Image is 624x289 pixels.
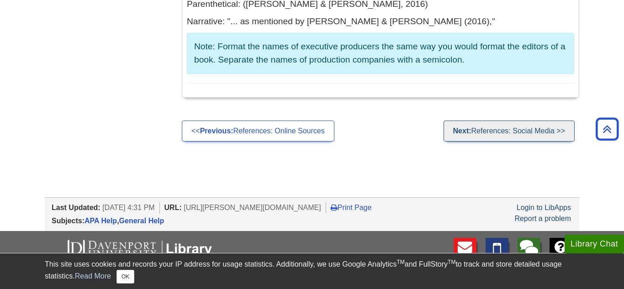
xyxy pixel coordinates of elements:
span: Last Updated: [52,204,100,211]
i: Print Page [331,204,338,211]
a: Login to LibApps [517,204,571,211]
a: FAQ [550,238,572,272]
span: URL: [164,204,182,211]
span: , [85,217,164,225]
a: APA Help [85,217,117,225]
li: Chat with Library [518,238,540,272]
a: General Help [119,217,164,225]
a: Back to Top [592,123,622,135]
a: Report a problem [514,215,571,222]
button: Close [116,270,134,284]
button: Library Chat [565,235,624,253]
strong: Previous: [200,127,233,135]
a: Print Page [331,204,372,211]
sup: TM [397,259,404,265]
sup: TM [448,259,455,265]
span: [URL][PERSON_NAME][DOMAIN_NAME] [184,204,321,211]
p: Narrative: "... as mentioned by [PERSON_NAME] & [PERSON_NAME] (2016)," [187,15,574,28]
span: Subjects: [52,217,85,225]
a: Next:References: Social Media >> [444,121,575,142]
img: Library Chat [518,238,540,272]
strong: Next: [453,127,471,135]
a: Text [486,238,508,272]
img: DU Libraries [52,238,225,260]
span: [DATE] 4:31 PM [102,204,154,211]
div: This site uses cookies and records your IP address for usage statistics. Additionally, we use Goo... [45,259,579,284]
a: E-mail [454,238,476,272]
p: Note: Format the names of executive producers the same way you would format the editors of a book... [187,33,574,74]
a: <<Previous:References: Online Sources [182,121,334,142]
a: Read More [75,272,111,280]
